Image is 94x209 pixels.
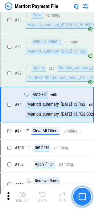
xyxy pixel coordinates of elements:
div: Auto Fill [31,91,48,98]
span: # 112 [15,182,24,187]
div: range [51,13,60,18]
span: # 107 [15,162,24,167]
div: Marriott Payment File [15,3,58,9]
span: # 82 [15,71,22,76]
div: Paste [31,11,44,19]
div: cell [49,66,55,71]
div: Clear All Filters [31,127,59,135]
div: 'Marriott_summary_[DATE] 13_'!B:B [26,48,88,55]
img: Support [74,4,79,9]
div: Remove Column [31,38,62,45]
span: # 105 [15,145,24,150]
div: pending... [63,129,81,133]
div: pending... [54,145,72,150]
img: Settings menu [82,2,89,10]
div: with [50,92,57,97]
div: in [64,39,67,44]
div: Apply Filter [34,161,55,168]
span: # 78 [15,18,22,23]
div: 'Marriott_summary_[DATE] 13_'!G2 [26,101,87,108]
img: Back [5,2,12,10]
span: # 94 [15,129,22,133]
div: pending... [59,162,77,167]
div: range [68,39,78,44]
div: Remove Rows [34,177,60,185]
div: to [46,13,50,18]
img: Main button [78,193,86,200]
span: # 79 [15,44,22,49]
span: # 86 [15,102,22,107]
div: Set filter [34,144,50,151]
div: Update [31,64,46,72]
